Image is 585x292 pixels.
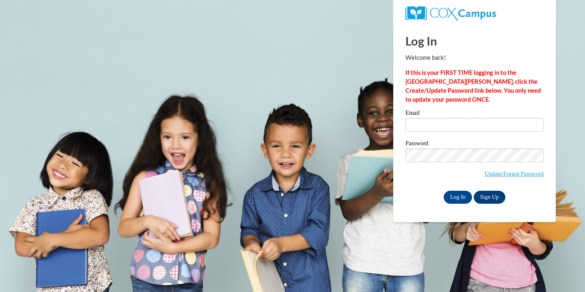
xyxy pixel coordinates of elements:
label: Email [405,110,544,118]
label: Password [405,140,544,148]
img: COX Campus [405,6,496,21]
a: COX Campus [405,9,496,16]
p: Welcome back! [405,53,544,62]
h1: Log In [405,33,544,49]
strong: If this is your FIRST TIME logging in to the [GEOGRAPHIC_DATA][PERSON_NAME], click the Create/Upd... [405,69,541,103]
a: Sign Up [474,191,505,204]
input: Log In [444,191,472,204]
a: Update/Forgot Password [485,170,544,177]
